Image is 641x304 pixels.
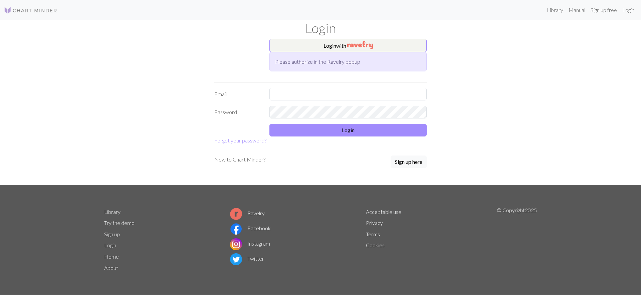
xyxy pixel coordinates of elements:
[269,124,427,136] button: Login
[104,231,120,237] a: Sign up
[230,238,242,250] img: Instagram logo
[230,255,264,262] a: Twitter
[620,3,637,17] a: Login
[230,208,242,220] img: Ravelry logo
[566,3,588,17] a: Manual
[104,265,118,271] a: About
[210,106,265,118] label: Password
[230,253,242,265] img: Twitter logo
[104,209,121,215] a: Library
[347,41,373,49] img: Ravelry
[497,206,537,274] p: © Copyright 2025
[391,156,427,168] button: Sign up here
[366,220,383,226] a: Privacy
[269,39,427,52] button: Loginwith
[104,220,135,226] a: Try the demo
[210,88,265,100] label: Email
[104,253,119,260] a: Home
[391,156,427,169] a: Sign up here
[104,242,116,248] a: Login
[588,3,620,17] a: Sign up free
[269,52,427,71] div: Please authorize in the Ravelry popup
[100,20,541,36] h1: Login
[230,223,242,235] img: Facebook logo
[214,137,266,143] a: Forgot your password?
[230,240,270,247] a: Instagram
[230,210,265,216] a: Ravelry
[214,156,265,164] p: New to Chart Minder?
[366,231,380,237] a: Terms
[230,225,271,231] a: Facebook
[544,3,566,17] a: Library
[4,6,57,14] img: Logo
[366,209,401,215] a: Acceptable use
[366,242,385,248] a: Cookies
